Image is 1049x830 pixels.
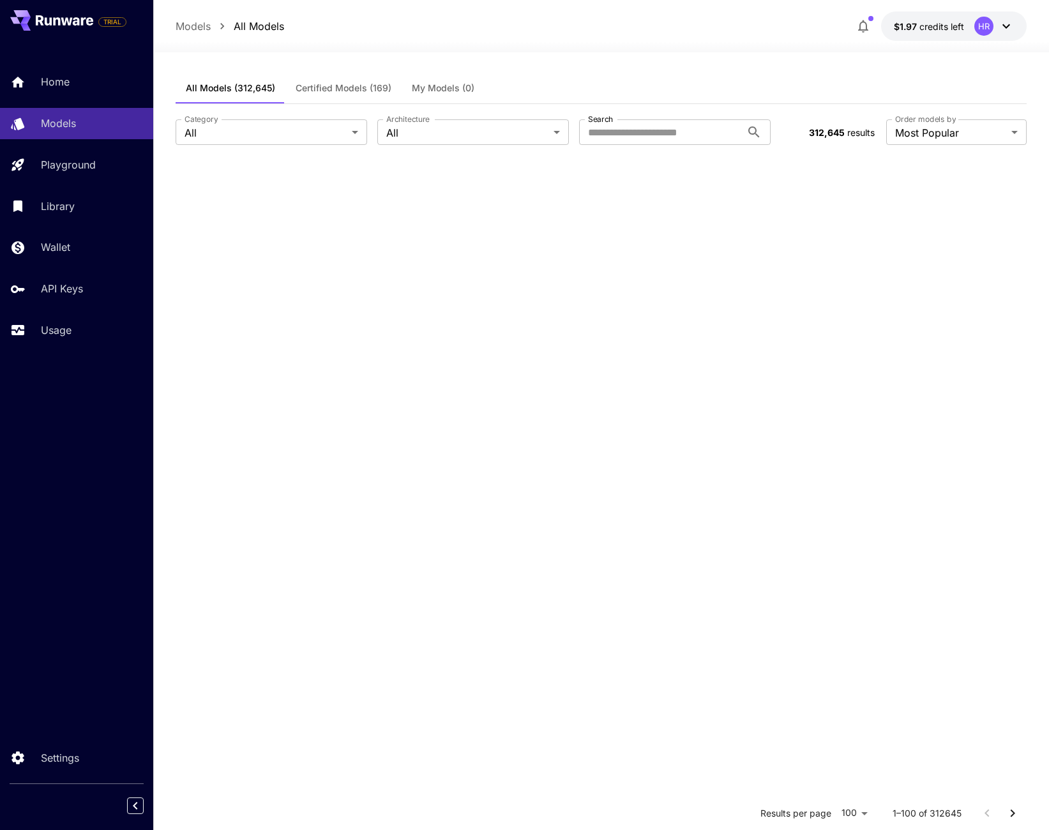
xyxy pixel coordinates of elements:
[836,804,872,822] div: 100
[176,19,211,34] a: Models
[99,17,126,27] span: TRIAL
[137,794,153,817] div: Collapse sidebar
[847,127,875,138] span: results
[41,750,79,766] p: Settings
[919,21,964,32] span: credits left
[894,21,919,32] span: $1.97
[974,17,993,36] div: HR
[41,116,76,131] p: Models
[895,114,956,124] label: Order models by
[760,807,831,820] p: Results per page
[234,19,284,34] a: All Models
[296,82,391,94] span: Certified Models (169)
[412,82,474,94] span: My Models (0)
[588,114,613,124] label: Search
[894,20,964,33] div: $1.9676
[386,114,430,124] label: Architecture
[185,125,347,140] span: All
[41,281,83,296] p: API Keys
[41,74,70,89] p: Home
[127,797,144,814] button: Collapse sidebar
[176,19,284,34] nav: breadcrumb
[893,807,962,820] p: 1–100 of 312645
[41,199,75,214] p: Library
[185,114,218,124] label: Category
[41,239,70,255] p: Wallet
[895,125,1006,140] span: Most Popular
[41,157,96,172] p: Playground
[809,127,845,138] span: 312,645
[386,125,548,140] span: All
[1000,801,1025,826] button: Go to next page
[98,14,126,29] span: Add your payment card to enable full platform functionality.
[186,82,275,94] span: All Models (312,645)
[41,322,72,338] p: Usage
[881,11,1027,41] button: $1.9676HR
